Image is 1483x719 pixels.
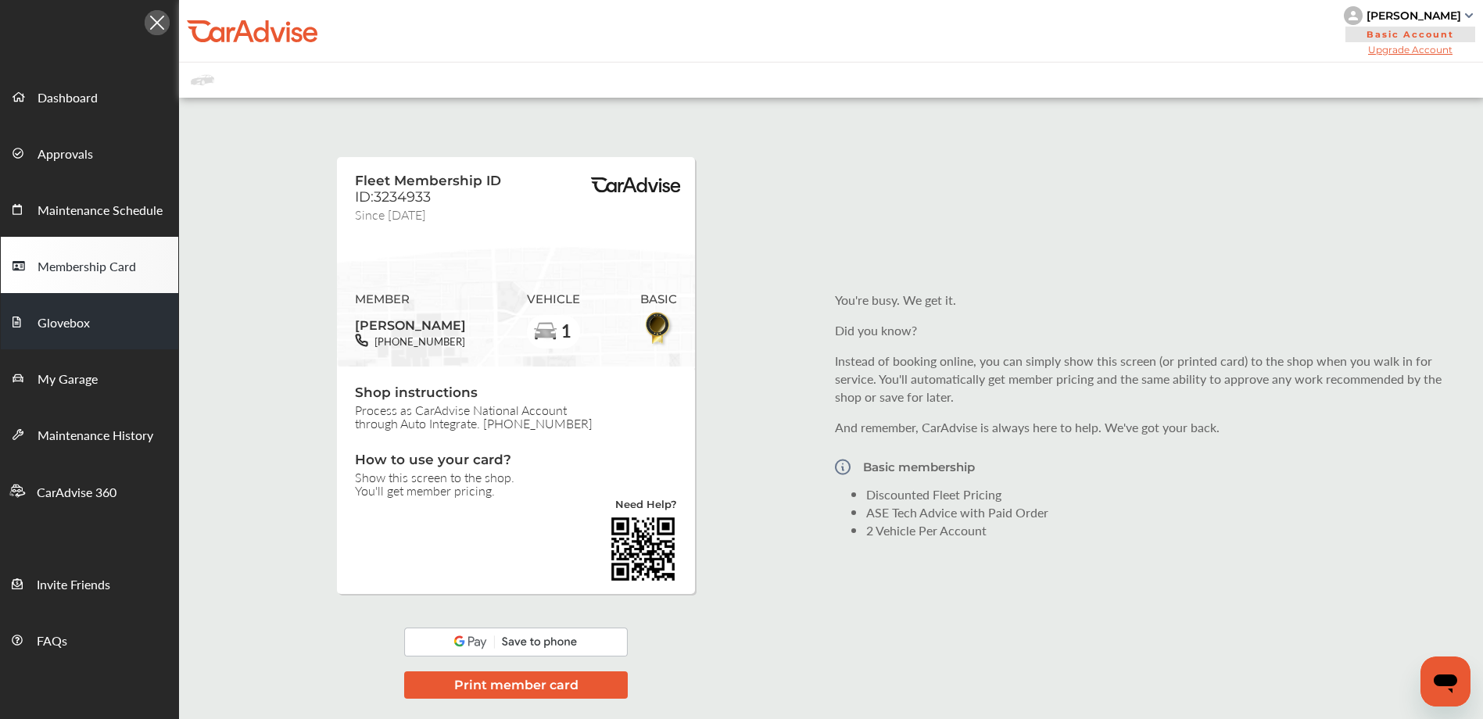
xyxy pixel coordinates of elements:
[191,70,214,90] img: placeholder_car.fcab19be.svg
[368,334,465,349] span: [PHONE_NUMBER]
[1465,13,1473,18] img: sCxJUJ+qAmfqhQGDUl18vwLg4ZYJ6CxN7XmbOMBAAAAAElFTkSuQmCC
[561,321,571,341] span: 1
[1,237,178,293] a: Membership Card
[355,206,426,219] span: Since [DATE]
[1,68,178,124] a: Dashboard
[404,675,628,693] a: Print member card
[355,334,368,347] img: phone-black.37208b07.svg
[866,503,1457,521] li: ASE Tech Advice with Paid Order
[1,293,178,349] a: Glovebox
[609,515,677,583] img: validBarcode.04db607d403785ac2641.png
[355,188,431,206] span: ID:3234933
[1,124,178,181] a: Approvals
[37,631,67,652] span: FAQs
[1344,44,1477,55] span: Upgrade Account
[1,406,178,462] a: Maintenance History
[38,145,93,165] span: Approvals
[38,426,153,446] span: Maintenance History
[145,10,170,35] img: Icon.5fd9dcc7.svg
[38,370,98,390] span: My Garage
[37,483,116,503] span: CarAdvise 360
[1367,9,1461,23] div: [PERSON_NAME]
[1,349,178,406] a: My Garage
[355,173,501,188] span: Fleet Membership ID
[835,291,1457,309] p: You're busy. We get it.
[615,500,677,515] a: Need Help?
[404,628,628,656] img: googlePay.a08318fe.svg
[835,352,1457,406] p: Instead of booking online, you can simply show this screen (or printed card) to the shop when you...
[533,320,558,345] img: car-basic.192fe7b4.svg
[38,257,136,277] span: Membership Card
[641,310,676,347] img: BasicBadge.31956f0b.svg
[37,575,110,596] span: Invite Friends
[835,449,851,485] img: Vector.a173687b.svg
[1345,27,1475,42] span: Basic Account
[404,671,628,699] button: Print member card
[355,292,466,306] span: MEMBER
[835,321,1457,339] p: Did you know?
[866,521,1457,539] li: 2 Vehicle Per Account
[38,201,163,221] span: Maintenance Schedule
[640,292,677,306] span: BASIC
[355,312,466,334] span: [PERSON_NAME]
[355,470,677,484] span: Show this screen to the shop.
[38,88,98,109] span: Dashboard
[355,403,677,430] span: Process as CarAdvise National Account through Auto Integrate. [PHONE_NUMBER]
[38,313,90,334] span: Glovebox
[589,177,682,193] img: BasicPremiumLogo.8d547ee0.svg
[1420,656,1470,706] iframe: Button to launch messaging window
[355,452,677,470] span: How to use your card?
[527,292,580,306] span: VEHICLE
[1,181,178,237] a: Maintenance Schedule
[866,485,1457,503] li: Discounted Fleet Pricing
[835,418,1457,436] p: And remember, CarAdvise is always here to help. We've got your back.
[1344,6,1363,25] img: knH8PDtVvWoAbQRylUukY18CTiRevjo20fAtgn5MLBQj4uumYvk2MzTtcAIzfGAtb1XOLVMAvhLuqoNAbL4reqehy0jehNKdM...
[355,484,677,497] span: You'll get member pricing.
[863,460,975,474] p: Basic membership
[355,385,677,403] span: Shop instructions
